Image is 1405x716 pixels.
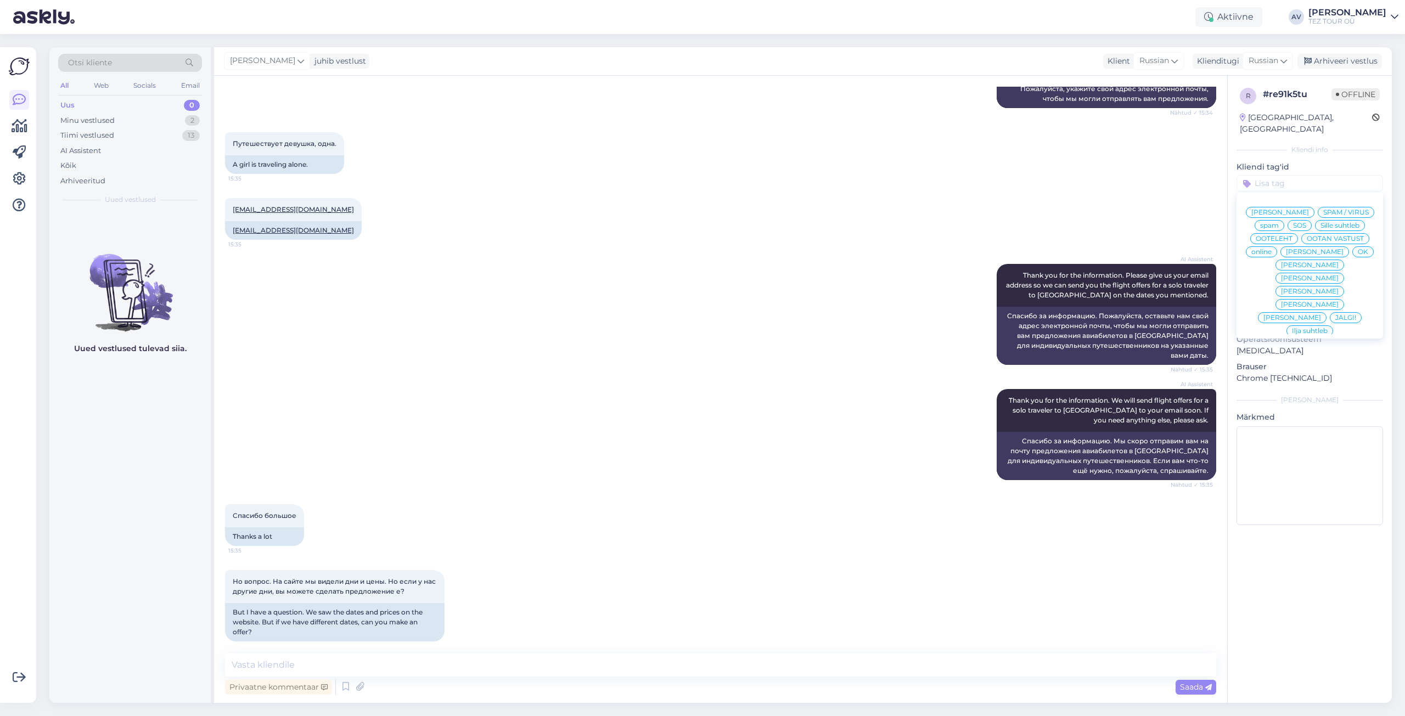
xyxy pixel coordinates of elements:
[310,55,366,67] div: juhib vestlust
[997,307,1216,365] div: Спасибо за информацию. Пожалуйста, оставьте нам свой адрес электронной почты, чтобы мы могли отпр...
[68,57,112,69] span: Otsi kliente
[997,432,1216,480] div: Спасибо за информацию. Мы скоро отправим вам на почту предложения авиабилетов в [GEOGRAPHIC_DATA]...
[131,78,158,93] div: Socials
[1308,8,1398,26] a: [PERSON_NAME]TEZ TOUR OÜ
[228,642,269,650] span: 15:36
[1331,88,1380,100] span: Offline
[9,56,30,77] img: Askly Logo
[1237,361,1383,373] p: Brauser
[1139,55,1169,67] span: Russian
[1335,314,1356,321] span: JÄLGI!
[1358,249,1368,255] span: OK
[233,139,336,148] span: Путешествует девушка, одна.
[60,176,105,187] div: Arhiveeritud
[1256,235,1292,242] span: OOTELEHT
[105,195,156,205] span: Uued vestlused
[225,527,304,546] div: Thanks a lot
[179,78,202,93] div: Email
[1293,222,1306,229] span: SOS
[1263,314,1321,321] span: [PERSON_NAME]
[1237,175,1383,191] input: Lisa tag
[60,160,76,171] div: Kõik
[233,226,354,234] a: [EMAIL_ADDRESS][DOMAIN_NAME]
[185,115,200,126] div: 2
[225,603,445,641] div: But I have a question. We saw the dates and prices on the website. But if we have different dates...
[1237,145,1383,155] div: Kliendi info
[1237,161,1383,173] p: Kliendi tag'id
[1103,55,1130,67] div: Klient
[233,577,437,595] span: Но вопрос. На сайте мы видели дни и цены. Но если у нас другие дни, вы можете сделать предложение е?
[1195,7,1262,27] div: Aktiivne
[60,115,115,126] div: Minu vestlused
[92,78,111,93] div: Web
[1172,255,1213,263] span: AI Assistent
[1237,345,1383,357] p: [MEDICAL_DATA]
[230,55,295,67] span: [PERSON_NAME]
[1281,275,1339,281] span: [PERSON_NAME]
[1240,112,1372,135] div: [GEOGRAPHIC_DATA], [GEOGRAPHIC_DATA]
[60,100,75,111] div: Uus
[1292,328,1328,334] span: Ilja suhtleb
[1251,249,1272,255] span: online
[1297,54,1382,69] div: Arhiveeri vestlus
[49,234,211,333] img: No chats
[1320,222,1359,229] span: Sille suhtleb
[74,343,187,354] p: Uued vestlused tulevad siia.
[225,155,344,174] div: A girl is traveling alone.
[1260,222,1279,229] span: spam
[58,78,71,93] div: All
[1307,235,1364,242] span: OOTAN VASTUST
[1249,55,1278,67] span: Russian
[1009,396,1210,424] span: Thank you for the information. We will send flight offers for a solo traveler to [GEOGRAPHIC_DATA...
[1237,411,1383,423] p: Märkmed
[1286,249,1344,255] span: [PERSON_NAME]
[1246,92,1251,100] span: r
[233,205,354,213] a: [EMAIL_ADDRESS][DOMAIN_NAME]
[1289,9,1304,25] div: AV
[1281,262,1339,268] span: [PERSON_NAME]
[1251,209,1309,216] span: [PERSON_NAME]
[1237,395,1383,405] div: [PERSON_NAME]
[228,174,269,183] span: 15:35
[1171,365,1213,374] span: Nähtud ✓ 15:35
[1171,481,1213,489] span: Nähtud ✓ 15:35
[1172,380,1213,388] span: AI Assistent
[225,680,332,695] div: Privaatne kommentaar
[1170,109,1213,117] span: Nähtud ✓ 15:34
[60,145,101,156] div: AI Assistent
[1237,373,1383,384] p: Chrome [TECHNICAL_ID]
[1237,334,1383,345] p: Operatsioonisüsteem
[228,240,269,249] span: 15:35
[1308,17,1386,26] div: TEZ TOUR OÜ
[1193,55,1239,67] div: Klienditugi
[1308,8,1386,17] div: [PERSON_NAME]
[1180,682,1212,692] span: Saada
[228,546,269,555] span: 15:35
[1263,88,1331,101] div: # re91k5tu
[1281,288,1339,295] span: [PERSON_NAME]
[1006,271,1210,299] span: Thank you for the information. Please give us your email address so we can send you the flight of...
[182,130,200,141] div: 13
[1281,301,1339,308] span: [PERSON_NAME]
[1323,209,1369,216] span: SPAM / VIRUS
[184,100,200,111] div: 0
[233,511,296,520] span: Спасибо большое
[60,130,114,141] div: Tiimi vestlused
